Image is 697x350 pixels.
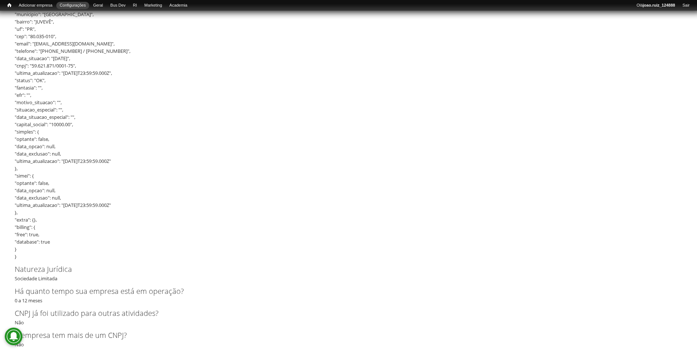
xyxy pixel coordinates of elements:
[643,3,675,7] strong: joao.ruiz_124888
[107,2,129,9] a: Bus Dev
[129,2,141,9] a: RI
[89,2,107,9] a: Geral
[633,2,679,9] a: Olájoao.ruiz_124888
[15,264,670,275] label: Natureza Jurídica
[679,2,693,9] a: Sair
[15,286,670,297] label: Há quanto tempo sua empresa está em operação?
[15,330,682,348] div: Não
[15,308,670,319] label: CNPJ já foi utilizado para outras atividades?
[15,264,682,282] div: Sociedade Limitada
[7,3,11,8] span: Início
[15,330,670,341] label: A empresa tem mais de um CNPJ?
[4,2,15,9] a: Início
[56,2,90,9] a: Configurações
[141,2,166,9] a: Marketing
[15,308,682,326] div: Não
[166,2,191,9] a: Academia
[15,2,56,9] a: Adicionar empresa
[15,286,682,304] div: 0 a 12 meses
